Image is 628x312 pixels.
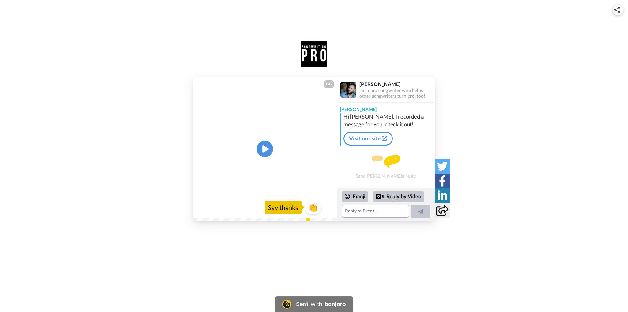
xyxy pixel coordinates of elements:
div: [PERSON_NAME] [359,81,435,87]
img: Full screen [324,205,331,212]
span: 0:00 [198,205,209,212]
div: CC [325,81,333,87]
button: 👏 [305,200,321,214]
img: message.svg [372,155,400,168]
div: Emoji [342,191,368,202]
span: 1:02 [214,205,225,212]
img: Profile Image [340,82,356,98]
div: Say thanks [265,201,302,214]
div: I'm a pro songwriter who helps other songwriters turn pro, too! [359,88,435,99]
span: / [210,205,213,212]
img: logo [301,41,327,67]
div: Send [PERSON_NAME] a reply. [337,149,435,185]
div: Hi [PERSON_NAME], I recorded a message for you, check it out! [343,113,433,128]
a: Visit our site [343,132,393,145]
div: [PERSON_NAME] [337,103,435,113]
img: ic_share.svg [614,7,620,13]
div: Reply by Video [376,193,384,200]
div: Reply by Video [373,191,424,202]
span: 👏 [305,202,321,212]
